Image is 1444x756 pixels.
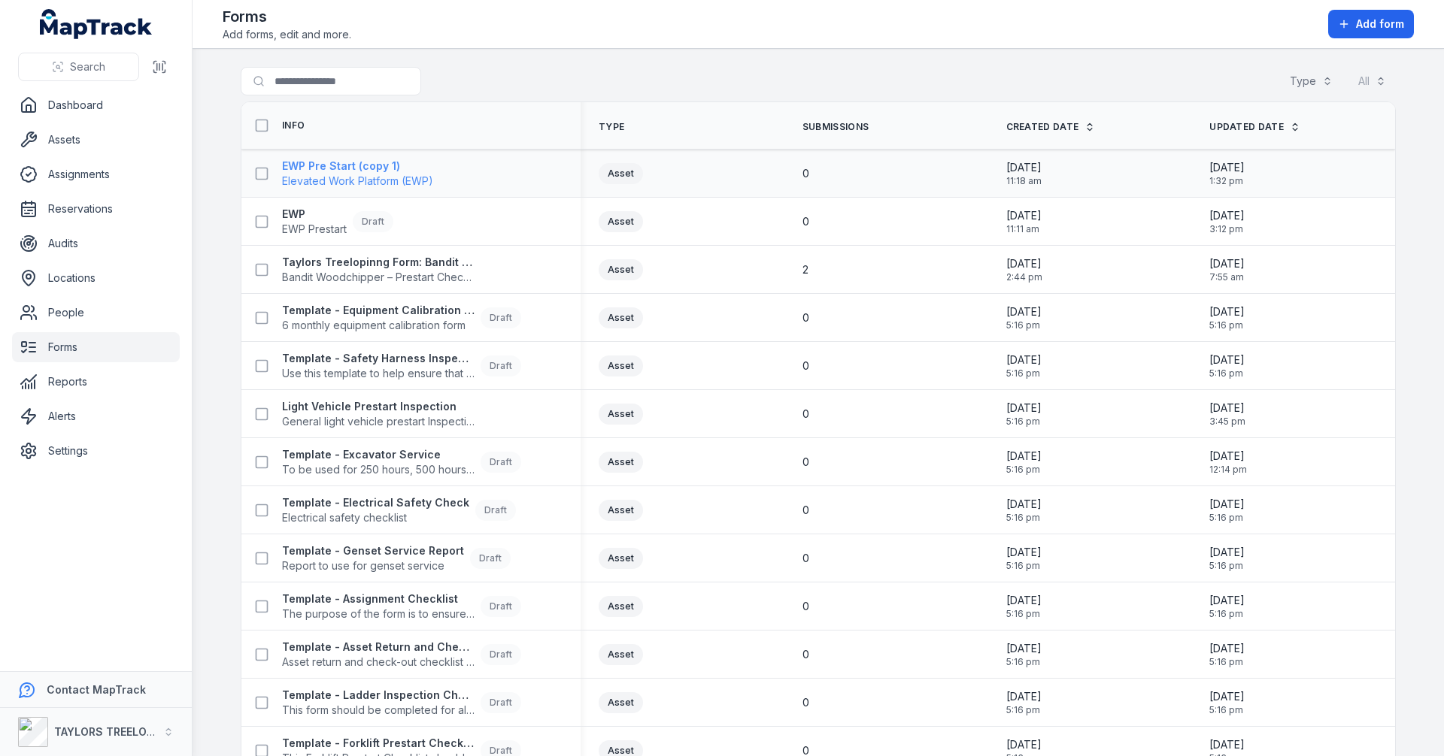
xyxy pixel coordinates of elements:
a: EWPEWP PrestartDraft [282,207,393,237]
span: [DATE] [1209,593,1245,608]
div: Asset [599,211,643,232]
span: 5:16 pm [1006,704,1042,716]
a: Template - Electrical Safety CheckElectrical safety checklistDraft [282,495,516,525]
span: 5:16 pm [1209,560,1245,572]
span: [DATE] [1006,160,1042,175]
span: [DATE] [1006,545,1042,560]
span: [DATE] [1006,304,1042,319]
div: Asset [599,500,643,521]
a: Template - Genset Service ReportReport to use for genset serviceDraft [282,543,511,573]
a: Template - Safety Harness InspectionUse this template to help ensure that your harness is in good... [282,351,521,381]
span: 6 monthly equipment calibration form [282,318,475,333]
span: Asset return and check-out checklist - for key assets. [282,655,475,670]
a: Light Vehicle Prestart InspectionGeneral light vehicle prestart Inspection form [282,399,475,429]
a: Template - Assignment ChecklistThe purpose of the form is to ensure the employee is licenced and ... [282,591,521,621]
span: [DATE] [1006,401,1042,416]
time: 03/06/2025, 5:16:59 pm [1209,593,1245,620]
span: 5:16 pm [1209,608,1245,620]
time: 02/09/2025, 11:18:46 am [1006,160,1042,187]
div: Draft [481,644,521,665]
a: Settings [12,436,180,466]
strong: Contact MapTrack [47,683,146,696]
a: Template - Asset Return and Check-out ChecklistAsset return and check-out checklist - for key ass... [282,640,521,670]
div: Draft [481,692,521,713]
span: Use this template to help ensure that your harness is in good condition before use to reduce the ... [282,366,475,381]
span: 5:16 pm [1209,656,1245,668]
button: All [1348,67,1396,95]
a: Created Date [1006,121,1096,133]
strong: Template - Electrical Safety Check [282,495,469,510]
time: 03/06/2025, 5:16:59 pm [1006,689,1042,716]
div: Draft [470,548,511,569]
div: Asset [599,644,643,665]
span: [DATE] [1209,160,1245,175]
div: Asset [599,452,643,473]
strong: TAYLORS TREELOPPING [54,725,180,738]
span: Elevated Work Platform (EWP) [282,174,433,189]
time: 03/06/2025, 5:16:59 pm [1006,401,1042,428]
a: EWP Pre Start (copy 1)Elevated Work Platform (EWP) [282,159,433,189]
span: [DATE] [1209,401,1245,416]
a: Template - Excavator ServiceTo be used for 250 hours, 500 hours and 750 hours service only. (1,00... [282,447,521,477]
strong: Template - Excavator Service [282,447,475,462]
span: 0 [802,503,809,518]
span: 2 [802,262,808,277]
span: Info [282,119,305,132]
span: 3:45 pm [1209,416,1245,428]
span: 0 [802,695,809,710]
a: Taylors Treelopinng Form: Bandit Woodchipper – Prestart ChecklistBandit Woodchipper – Prestart Ch... [282,255,475,285]
a: Audits [12,228,180,259]
span: Type [599,121,624,133]
span: 0 [802,407,809,422]
time: 03/06/2025, 5:16:59 pm [1006,352,1042,380]
strong: Taylors Treelopinng Form: Bandit Woodchipper – Prestart Checklist [282,255,475,270]
a: Reports [12,367,180,397]
span: [DATE] [1209,737,1245,752]
span: 5:16 pm [1006,367,1042,380]
span: [DATE] [1006,593,1042,608]
span: 0 [802,214,809,229]
time: 03/06/2025, 5:16:59 pm [1209,689,1245,716]
span: This form should be completed for all ladders. [282,703,475,718]
span: [DATE] [1209,208,1245,223]
time: 03/06/2025, 5:16:59 pm [1006,449,1042,476]
span: [DATE] [1006,689,1042,704]
span: 0 [802,551,809,566]
strong: Template - Assignment Checklist [282,591,475,606]
span: 0 [802,310,809,325]
span: 0 [802,647,809,662]
time: 03/06/2025, 5:16:59 pm [1006,304,1042,331]
time: 03/06/2025, 5:16:59 pm [1209,545,1245,572]
span: 11:11 am [1006,223,1042,235]
button: Search [18,53,139,81]
span: [DATE] [1006,641,1042,656]
span: Search [70,59,105,74]
div: Draft [353,211,393,232]
div: Asset [599,596,643,617]
strong: EWP Pre Start (copy 1) [282,159,433,174]
span: 0 [802,166,809,181]
span: 5:16 pm [1006,608,1042,620]
div: Asset [599,259,643,280]
button: Type [1280,67,1342,95]
a: Forms [12,332,180,362]
span: 5:16 pm [1006,656,1042,668]
span: [DATE] [1006,256,1042,271]
span: [DATE] [1209,641,1245,656]
time: 03/06/2025, 5:16:59 pm [1209,352,1245,380]
span: [DATE] [1209,545,1245,560]
strong: Template - Asset Return and Check-out Checklist [282,640,475,655]
time: 01/09/2025, 11:11:04 am [1006,208,1042,235]
a: Template - Equipment Calibration Form6 monthly equipment calibration formDraft [282,303,521,333]
a: Assets [12,125,180,155]
a: People [12,298,180,328]
time: 03/06/2025, 5:16:59 pm [1209,641,1245,668]
span: [DATE] [1209,449,1247,464]
a: Updated Date [1209,121,1300,133]
span: Add forms, edit and more. [223,27,351,42]
span: [DATE] [1006,497,1042,512]
span: 5:16 pm [1209,512,1245,524]
span: 3:12 pm [1209,223,1245,235]
span: Submissions [802,121,869,133]
div: Asset [599,163,643,184]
